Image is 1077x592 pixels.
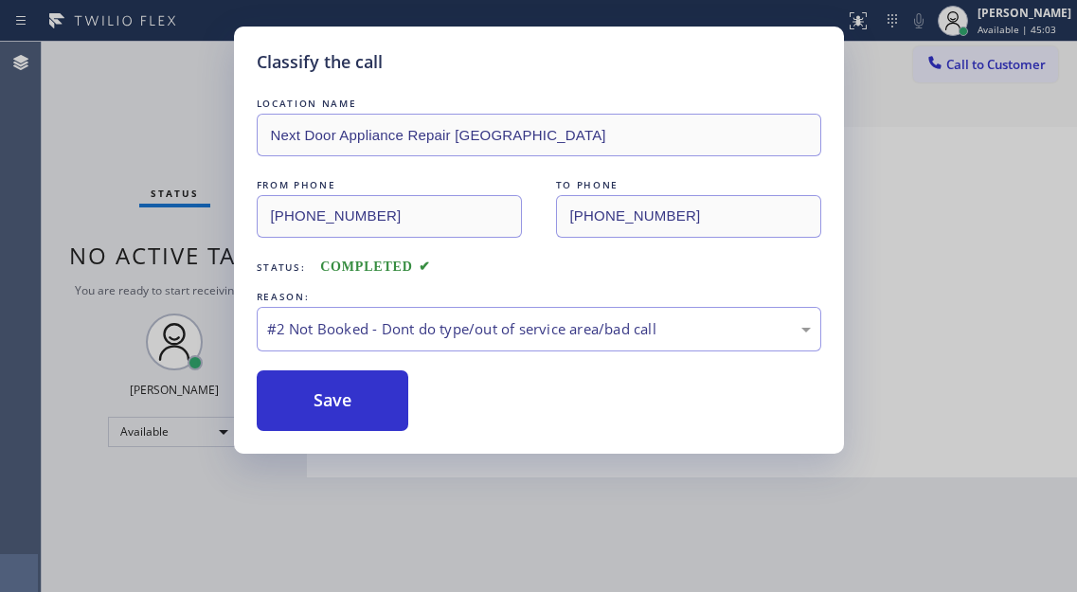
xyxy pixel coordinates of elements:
span: COMPLETED [320,260,430,274]
div: LOCATION NAME [257,94,821,114]
h5: Classify the call [257,49,383,75]
button: Save [257,370,409,431]
input: To phone [556,195,821,238]
input: From phone [257,195,522,238]
span: Status: [257,260,306,274]
div: REASON: [257,287,821,307]
div: #2 Not Booked - Dont do type/out of service area/bad call [267,318,811,340]
div: TO PHONE [556,175,821,195]
div: FROM PHONE [257,175,522,195]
